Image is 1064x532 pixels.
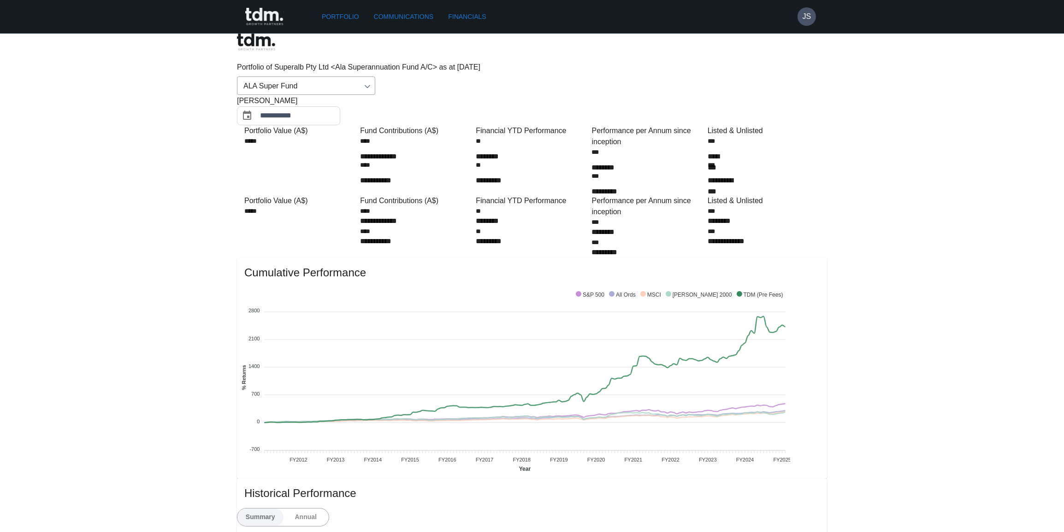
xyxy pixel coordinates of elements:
div: Fund Contributions (A$) [360,195,472,206]
div: text alignment [237,508,329,526]
tspan: FY2021 [625,457,643,462]
tspan: FY2015 [401,457,419,462]
span: Historical Performance [244,486,820,501]
a: Financials [444,8,490,25]
tspan: 0 [257,418,260,424]
span: All Ords [609,292,636,298]
div: Portfolio Value (A$) [244,195,356,206]
tspan: FY2025 [774,457,792,462]
a: Portfolio [318,8,363,25]
tspan: 1400 [248,363,260,368]
tspan: 2100 [248,335,260,341]
h6: JS [803,11,811,22]
button: JS [798,7,816,26]
span: [PERSON_NAME] 2000 [666,292,732,298]
div: Performance per Annum since inception [592,195,704,217]
tspan: FY2024 [736,457,754,462]
tspan: FY2014 [364,457,382,462]
button: Choose date, selected date is Aug 31, 2025 [238,106,256,125]
text: Year [519,466,531,472]
span: MSCI [640,292,661,298]
tspan: FY2020 [587,457,605,462]
span: S&P 500 [576,292,604,298]
tspan: FY2012 [290,457,307,462]
a: Communications [370,8,437,25]
span: TDM (Pre Fees) [737,292,783,298]
text: % Returns [241,365,247,390]
tspan: FY2017 [476,457,494,462]
div: Financial YTD Performance [476,195,588,206]
button: Annual [283,509,329,526]
tspan: FY2018 [513,457,531,462]
span: Cumulative Performance [244,265,820,280]
tspan: FY2022 [662,457,680,462]
p: Portfolio of Superalb Pty Ltd <Ala Superannuation Fund A/C> as at [DATE] [237,62,827,73]
div: Performance per Annum since inception [592,125,704,147]
tspan: FY2013 [327,457,345,462]
tspan: -700 [249,446,260,451]
tspan: 2800 [248,308,260,313]
div: Fund Contributions (A$) [360,125,472,136]
tspan: FY2023 [699,457,717,462]
tspan: FY2016 [438,457,456,462]
div: ALA Super Fund [237,76,375,95]
div: Listed & Unlisted [708,195,820,206]
div: Listed & Unlisted [708,125,820,136]
tspan: FY2019 [550,457,568,462]
div: Portfolio Value (A$) [244,125,356,136]
div: Financial YTD Performance [476,125,588,136]
span: [PERSON_NAME] [237,95,298,106]
tspan: 700 [251,391,260,396]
